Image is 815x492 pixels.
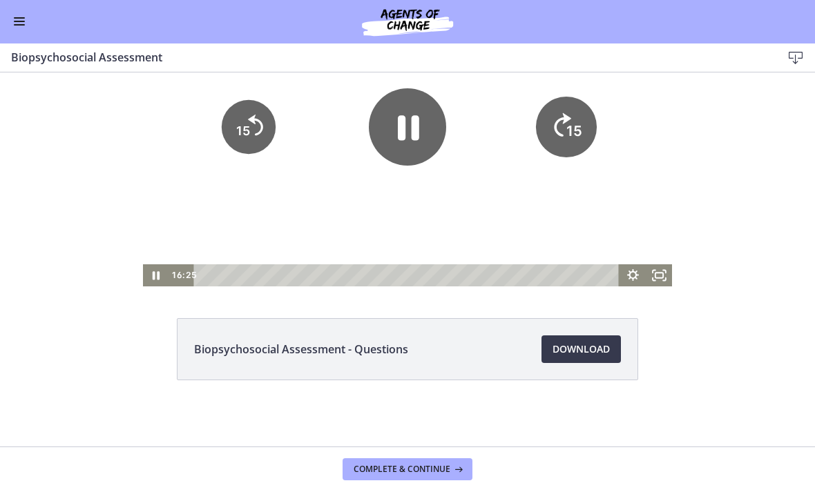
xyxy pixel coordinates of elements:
[369,98,446,175] button: Pause
[343,459,472,481] button: Complete & continue
[536,106,597,167] button: Skip ahead 15 seconds
[325,6,490,39] img: Agents of Change
[566,132,582,150] tspan: 15
[236,133,250,148] tspan: 15
[143,274,169,296] button: Pause
[541,336,621,364] a: Download
[646,274,672,296] button: Fullscreen
[553,342,610,358] span: Download
[354,464,450,475] span: Complete & continue
[11,14,28,30] button: Enable menu
[11,50,760,66] h3: Biopsychosocial Assessment
[222,110,276,164] button: Skip back 15 seconds
[204,274,613,296] div: Playbar
[194,342,408,358] span: Biopsychosocial Assessment - Questions
[620,274,646,296] button: Show settings menu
